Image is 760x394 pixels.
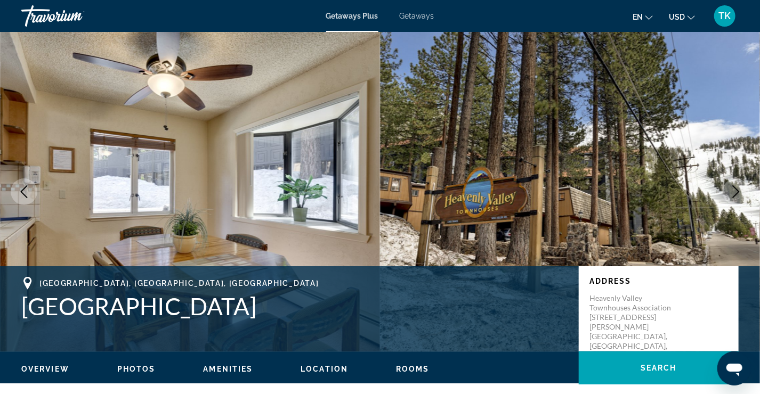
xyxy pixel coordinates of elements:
[723,178,749,205] button: Next image
[641,364,677,372] span: Search
[203,364,253,374] button: Amenities
[589,277,728,285] p: Address
[633,13,643,21] span: en
[669,9,695,24] button: Change currency
[711,5,739,27] button: User Menu
[117,364,156,374] button: Photos
[669,13,685,21] span: USD
[11,178,37,205] button: Previous image
[719,11,731,21] span: TK
[717,351,751,385] iframe: Button to launch messaging window
[633,9,653,24] button: Change language
[400,12,434,20] a: Getaways
[326,12,378,20] a: Getaways Plus
[301,364,348,374] button: Location
[21,292,568,320] h1: [GEOGRAPHIC_DATA]
[579,351,739,384] button: Search
[21,2,128,30] a: Travorium
[396,364,430,374] button: Rooms
[21,364,69,374] button: Overview
[39,279,319,288] span: [GEOGRAPHIC_DATA], [GEOGRAPHIC_DATA], [GEOGRAPHIC_DATA]
[589,293,675,360] p: Heavenly Valley Townhouses Association [STREET_ADDRESS][PERSON_NAME] [GEOGRAPHIC_DATA], [GEOGRAPH...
